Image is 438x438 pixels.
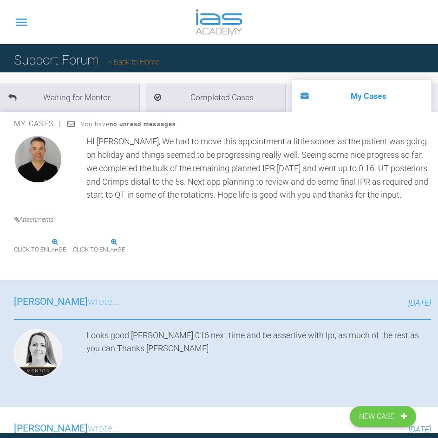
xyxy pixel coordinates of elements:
[14,294,119,310] h3: wrote...
[350,406,416,427] a: New Case
[408,425,431,434] span: [DATE]
[359,411,396,423] span: New Case
[14,243,66,257] span: Click to enlarge
[14,423,88,434] span: [PERSON_NAME]
[292,80,431,112] li: My Cases
[14,135,62,183] img: Stephen McCrory
[14,50,159,71] h1: Support Forum
[14,421,119,437] h3: wrote...
[81,121,176,128] span: You have
[408,298,431,308] span: [DATE]
[14,119,62,128] span: My Cases
[108,58,159,66] a: Back to Home
[196,9,242,35] img: logo-light.3e3ef733.png
[146,84,285,112] li: Completed Cases
[14,214,431,225] h4: Attachments
[14,296,88,307] span: [PERSON_NAME]
[73,243,125,257] span: Click to enlarge
[110,121,176,128] strong: no unread messages
[86,329,431,381] div: Looks good [PERSON_NAME] 016 next time and be assertive with Ipr, as much of the rest as you can ...
[14,329,62,377] img: Emma Dougherty
[86,135,431,202] div: HI [PERSON_NAME], We had to move this appointment a little sooner as the patient was going on hol...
